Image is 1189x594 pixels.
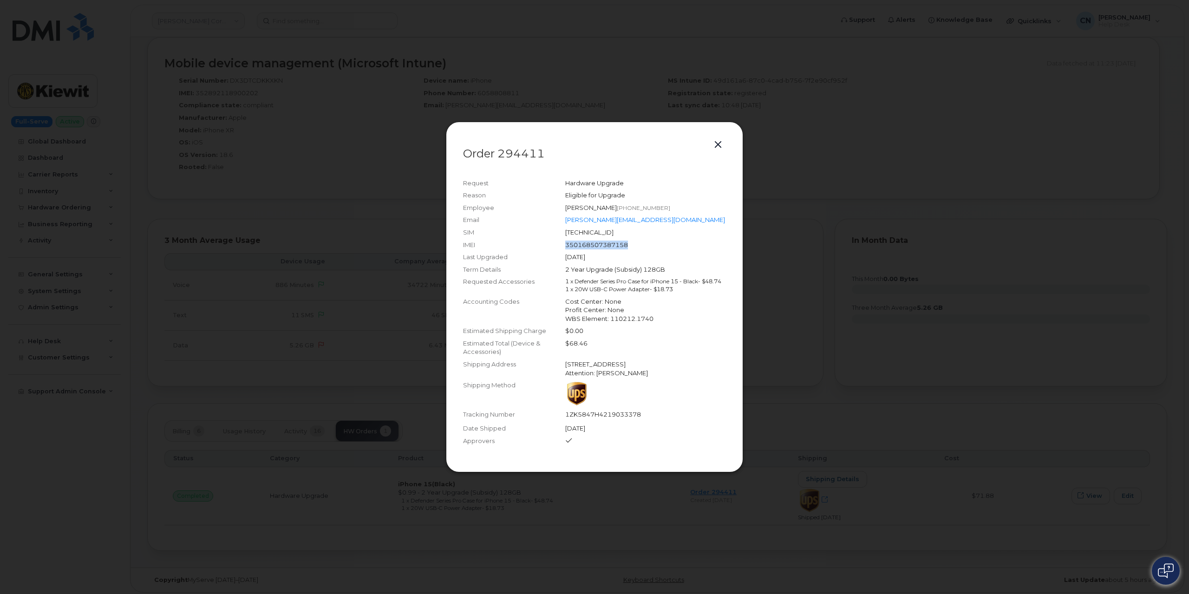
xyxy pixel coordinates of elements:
[565,360,726,369] div: [STREET_ADDRESS]
[463,277,565,293] div: Requested Accessories
[565,179,726,188] div: Hardware Upgrade
[565,339,726,356] div: $68.46
[463,326,565,335] div: Estimated Shipping Charge
[463,410,565,420] div: Tracking Number
[565,411,641,418] span: 1ZK5847H4219033378
[565,314,726,323] div: WBS Element: 110212.1740
[565,265,726,274] div: 2 Year Upgrade (Subsidy) 128GB
[565,191,726,200] div: Eligible for Upgrade
[565,424,726,433] div: [DATE]
[463,339,565,356] div: Estimated Total (Device & Accessories)
[565,228,726,237] div: [TECHNICAL_ID]
[565,253,585,261] span: [DATE]
[463,253,565,261] div: Last Upgraded
[463,191,565,200] div: Reason
[565,241,726,249] div: 350168507387158
[698,278,721,285] span: - $48.74
[463,437,565,445] div: Approvers
[641,411,648,418] a: Open shipping details in new tab
[650,286,673,293] span: - $18.73
[463,241,565,249] div: IMEI
[463,215,565,224] div: Email
[463,424,565,433] div: Date Shipped
[463,148,726,159] p: Order 294411
[463,265,565,274] div: Term Details
[1158,563,1174,578] img: Open chat
[565,216,725,223] a: [PERSON_NAME][EMAIL_ADDRESS][DOMAIN_NAME]
[463,203,565,212] div: Employee
[565,285,726,293] div: 1 x 20W USB-C Power Adapter
[565,326,726,335] div: $0.00
[463,297,565,323] div: Accounting Codes
[463,179,565,188] div: Request
[565,297,726,306] div: Cost Center: None
[463,381,565,406] div: Shipping Method
[463,360,565,377] div: Shipping Address
[565,369,726,378] div: Attention: [PERSON_NAME]
[565,203,726,212] div: [PERSON_NAME]
[565,381,588,406] img: ups-065b5a60214998095c38875261380b7f924ec8f6fe06ec167ae1927634933c50.png
[617,204,670,211] span: [PHONE_NUMBER]
[565,277,726,285] div: 1 x Defender Series Pro Case for iPhone 15 - Black
[565,306,726,314] div: Profit Center: None
[463,228,565,237] div: SIM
